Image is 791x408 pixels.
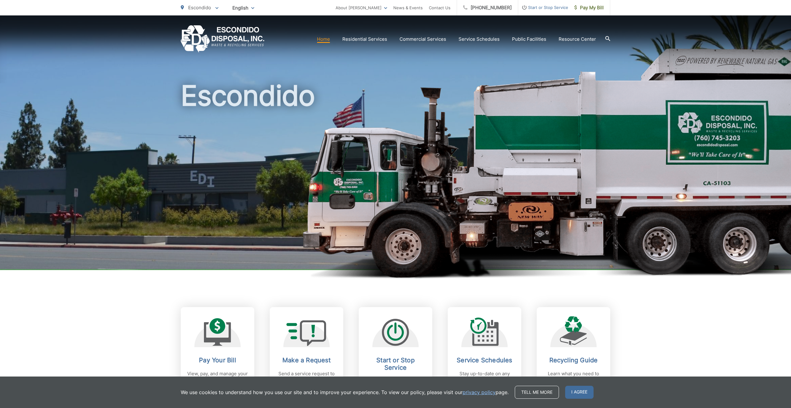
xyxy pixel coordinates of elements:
[181,307,254,402] a: Pay Your Bill View, pay, and manage your bill online.
[565,386,594,399] span: I agree
[543,370,604,385] p: Learn what you need to know about recycling.
[463,389,496,396] a: privacy policy
[342,35,387,43] a: Residential Services
[429,4,450,11] a: Contact Us
[512,35,546,43] a: Public Facilities
[317,35,330,43] a: Home
[365,356,426,371] h2: Start or Stop Service
[515,386,559,399] a: Tell me more
[187,370,248,385] p: View, pay, and manage your bill online.
[543,356,604,364] h2: Recycling Guide
[276,370,337,385] p: Send a service request to [PERSON_NAME].
[276,356,337,364] h2: Make a Request
[459,35,500,43] a: Service Schedules
[228,2,259,13] span: English
[181,80,610,276] h1: Escondido
[537,307,610,402] a: Recycling Guide Learn what you need to know about recycling.
[181,25,264,53] a: EDCD logo. Return to the homepage.
[400,35,446,43] a: Commercial Services
[188,5,211,10] span: Escondido
[559,35,596,43] a: Resource Center
[336,4,387,11] a: About [PERSON_NAME]
[393,4,423,11] a: News & Events
[270,307,343,402] a: Make a Request Send a service request to [PERSON_NAME].
[187,356,248,364] h2: Pay Your Bill
[181,389,509,396] p: We use cookies to understand how you use our site and to improve your experience. To view our pol...
[454,356,515,364] h2: Service Schedules
[574,4,604,11] span: Pay My Bill
[454,370,515,385] p: Stay up-to-date on any changes in schedules.
[448,307,521,402] a: Service Schedules Stay up-to-date on any changes in schedules.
